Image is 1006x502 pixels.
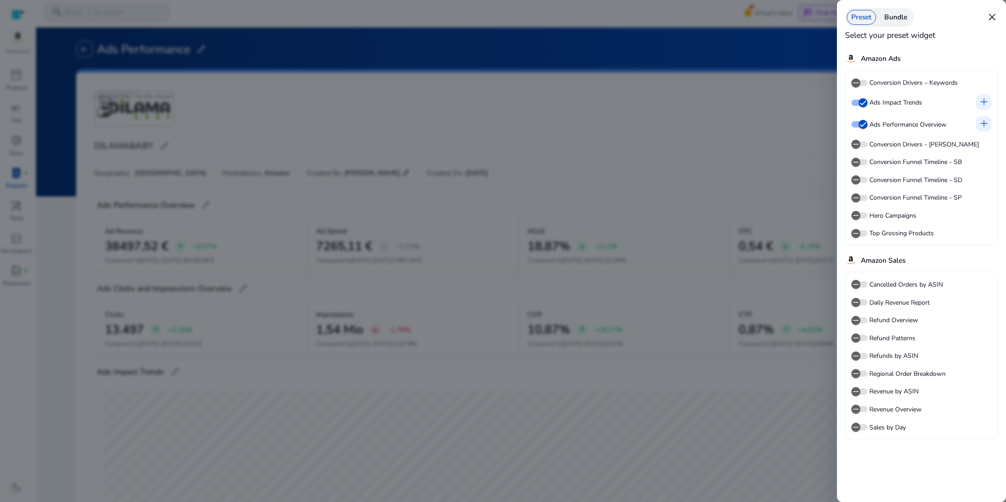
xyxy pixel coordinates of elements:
[37,52,45,59] img: tab_domain_overview_orange.svg
[23,23,129,31] div: [PERSON_NAME]: [DOMAIN_NAME]
[868,228,934,238] label: Top Grossing Products
[847,10,876,25] div: Preset
[868,369,946,379] label: Regional Order Breakdown
[868,298,930,307] label: Daily Revenue Report
[978,118,990,129] span: add
[868,405,922,414] label: Revenue Overview
[845,254,857,266] img: amazon.svg
[845,31,935,40] h4: Select your preset widget
[868,387,919,396] label: Revenue by ASIN
[861,55,900,63] h5: Amazon Ads
[14,23,22,31] img: website_grey.svg
[868,211,916,220] label: Hero Campaigns
[25,14,44,22] div: v 4.0.25
[868,423,906,432] label: Sales by Day
[868,351,918,361] label: Refunds by ASIN
[868,315,918,325] label: Refund Overview
[868,193,962,202] label: Conversion Funnel Timeline - SP
[868,280,943,289] label: Cancelled Orders by ASIN
[868,140,979,149] label: Conversion Drivers - [PERSON_NAME]
[986,11,998,23] span: close
[861,256,905,265] h5: Amazon Sales
[868,175,962,185] label: Conversion Funnel Timeline - SD
[14,14,22,22] img: logo_orange.svg
[47,53,69,59] div: Dominio
[868,98,922,107] label: Ads Impact Trends
[91,52,98,59] img: tab_keywords_by_traffic_grey.svg
[845,53,857,64] img: amazon.svg
[868,157,962,167] label: Conversion Funnel Timeline - SB
[978,96,990,108] span: add
[868,120,946,129] label: Ads Performance Overview
[868,333,915,343] label: Refund Patterns
[880,10,912,25] div: Bundle
[101,53,150,59] div: Keyword (traffico)
[868,78,958,87] label: Conversion Drivers – Keywords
